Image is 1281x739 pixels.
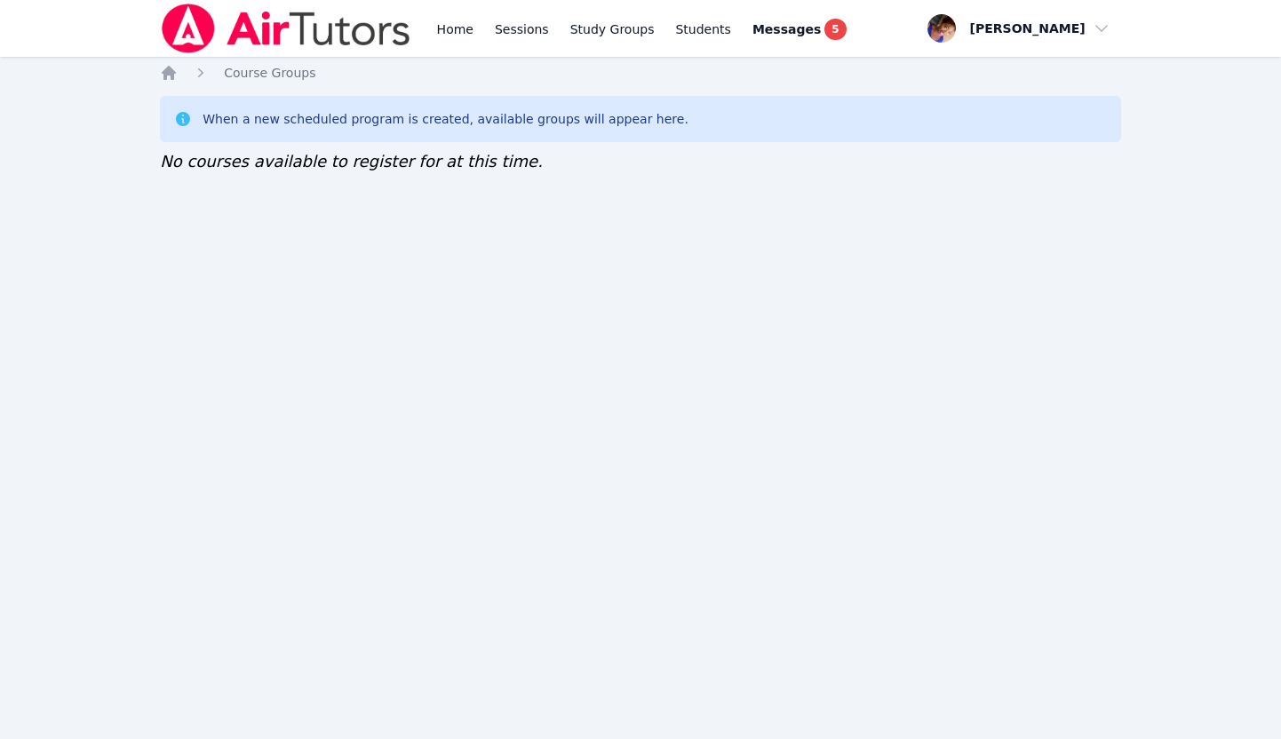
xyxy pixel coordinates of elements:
span: No courses available to register for at this time. [160,152,543,171]
nav: Breadcrumb [160,64,1121,82]
span: Messages [752,20,821,38]
div: When a new scheduled program is created, available groups will appear here. [203,110,688,128]
span: 5 [824,19,846,40]
img: Air Tutors [160,4,411,53]
span: Course Groups [224,66,315,80]
a: Course Groups [224,64,315,82]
